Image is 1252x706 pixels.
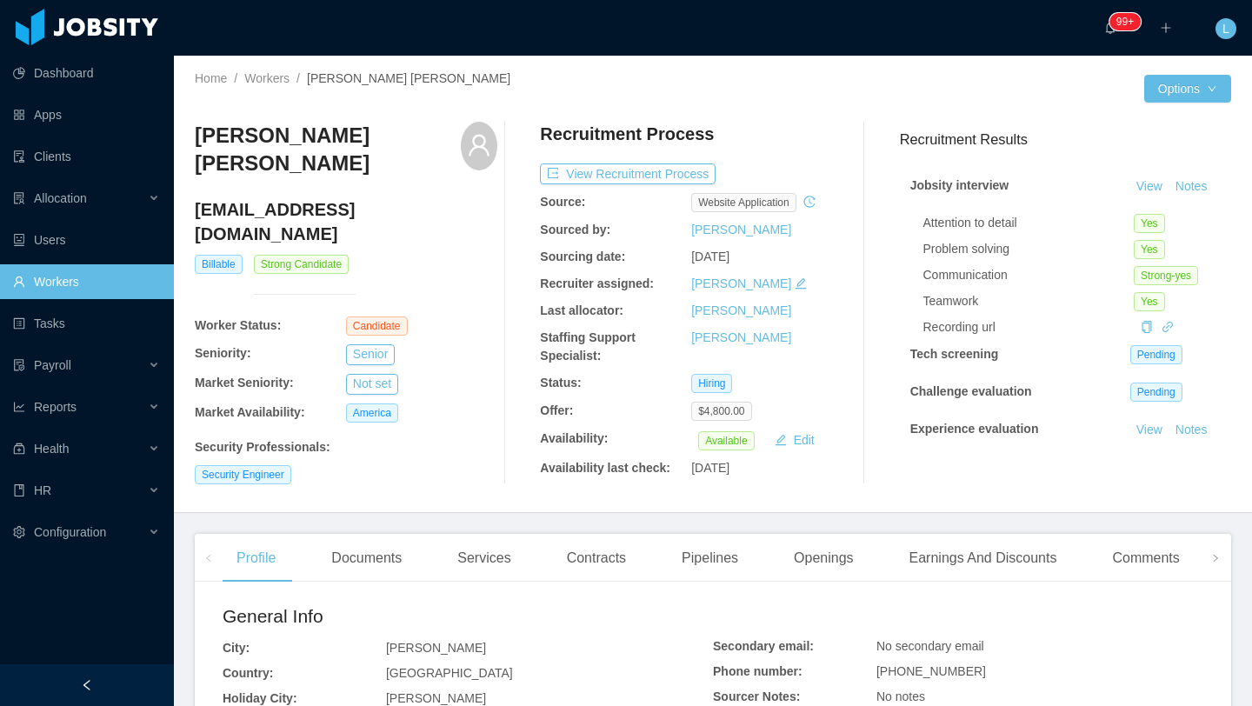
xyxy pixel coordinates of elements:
[195,318,281,332] b: Worker Status:
[540,461,670,475] b: Availability last check:
[195,122,461,178] h3: [PERSON_NAME] [PERSON_NAME]
[195,440,330,454] b: Security Professionals :
[1130,423,1169,436] a: View
[195,71,227,85] a: Home
[795,277,807,290] i: icon: edit
[223,691,297,705] b: Holiday City:
[923,266,1135,284] div: Communication
[443,534,524,583] div: Services
[540,195,585,209] b: Source:
[223,666,273,680] b: Country:
[1169,420,1215,441] button: Notes
[1134,214,1165,233] span: Yes
[346,403,398,423] span: America
[923,292,1135,310] div: Teamwork
[691,330,791,344] a: [PERSON_NAME]
[1160,22,1172,34] i: icon: plus
[713,664,802,678] b: Phone number:
[13,401,25,413] i: icon: line-chart
[204,554,213,563] i: icon: left
[234,71,237,85] span: /
[923,240,1135,258] div: Problem solving
[691,223,791,236] a: [PERSON_NAME]
[34,400,77,414] span: Reports
[1109,13,1141,30] sup: 118
[910,384,1032,398] strong: Challenge evaluation
[244,71,290,85] a: Workers
[1134,240,1165,259] span: Yes
[1162,320,1174,334] a: icon: link
[540,276,654,290] b: Recruiter assigned:
[34,525,106,539] span: Configuration
[1169,460,1215,481] button: Notes
[540,223,610,236] b: Sourced by:
[13,264,160,299] a: icon: userWorkers
[13,306,160,341] a: icon: profileTasks
[1211,554,1220,563] i: icon: right
[467,133,491,157] i: icon: user
[780,534,868,583] div: Openings
[923,318,1135,336] div: Recording url
[223,534,290,583] div: Profile
[386,641,486,655] span: [PERSON_NAME]
[540,403,573,417] b: Offer:
[13,526,25,538] i: icon: setting
[691,402,751,421] span: $4,800.00
[386,666,513,680] span: [GEOGRAPHIC_DATA]
[1134,266,1198,285] span: Strong-yes
[540,303,623,317] b: Last allocator:
[34,358,71,372] span: Payroll
[668,534,752,583] div: Pipelines
[1130,179,1169,193] a: View
[900,129,1231,150] h3: Recruitment Results
[13,97,160,132] a: icon: appstoreApps
[691,250,729,263] span: [DATE]
[713,689,800,703] b: Sourcer Notes:
[910,347,999,361] strong: Tech screening
[195,197,497,246] h4: [EMAIL_ADDRESS][DOMAIN_NAME]
[13,56,160,90] a: icon: pie-chartDashboard
[346,374,398,395] button: Not set
[13,359,25,371] i: icon: file-protect
[1222,18,1229,39] span: L
[307,71,510,85] span: [PERSON_NAME] [PERSON_NAME]
[13,223,160,257] a: icon: robotUsers
[876,639,984,653] span: No secondary email
[691,276,791,290] a: [PERSON_NAME]
[803,196,816,208] i: icon: history
[195,346,251,360] b: Seniority:
[317,534,416,583] div: Documents
[195,255,243,274] span: Billable
[296,71,300,85] span: /
[1130,383,1182,402] span: Pending
[13,192,25,204] i: icon: solution
[13,484,25,496] i: icon: book
[195,405,305,419] b: Market Availability:
[1162,321,1174,333] i: icon: link
[1098,534,1193,583] div: Comments
[713,639,814,653] b: Secondary email:
[768,430,822,450] button: icon: editEdit
[540,431,608,445] b: Availability:
[195,376,294,390] b: Market Seniority:
[540,167,716,181] a: icon: exportView Recruitment Process
[896,534,1071,583] div: Earnings And Discounts
[34,191,87,205] span: Allocation
[223,641,250,655] b: City:
[254,255,349,274] span: Strong Candidate
[691,374,732,393] span: Hiring
[923,214,1135,232] div: Attention to detail
[195,465,291,484] span: Security Engineer
[346,316,408,336] span: Candidate
[1134,292,1165,311] span: Yes
[540,330,636,363] b: Staffing Support Specialist:
[876,689,925,703] span: No notes
[540,376,581,390] b: Status:
[540,122,714,146] h4: Recruitment Process
[691,461,729,475] span: [DATE]
[910,422,1039,436] strong: Experience evaluation
[553,534,640,583] div: Contracts
[1104,22,1116,34] i: icon: bell
[1144,75,1231,103] button: Optionsicon: down
[13,443,25,455] i: icon: medicine-box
